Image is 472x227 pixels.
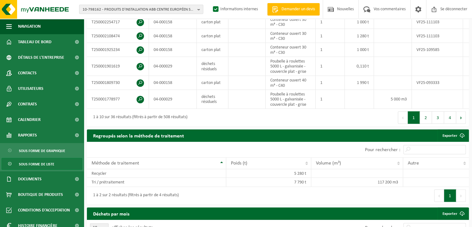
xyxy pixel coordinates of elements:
[378,180,398,185] font: 117 200 m3
[92,20,120,25] font: T250002254717
[154,34,172,38] font: 04-000158
[18,71,37,76] font: Contacts
[420,111,432,124] button: 2
[18,55,64,60] font: Détails de l'entreprise
[456,189,466,202] button: Suivant
[18,192,63,197] font: Boutique de produits
[408,161,419,166] font: Autre
[320,81,322,85] font: 1
[337,7,354,12] font: Nouvelles
[92,34,120,38] font: T250002108474
[320,48,322,52] font: 1
[438,207,468,220] a: Exporter
[434,189,444,202] button: Précédent
[231,161,247,166] font: Poids (t)
[19,149,65,153] font: Sous forme de graphique
[416,20,439,25] font: VF25-111103
[444,189,456,202] button: 1
[154,97,172,102] font: 04-000029
[443,134,457,138] font: Exporter
[449,194,451,198] font: 1
[438,129,468,142] a: Exporter
[18,208,70,213] font: Conditions d'acceptation
[270,17,306,27] font: Conteneur ouvert 30 m³ - C30
[320,97,322,102] font: 1
[154,48,172,52] font: 04-000158
[154,81,172,85] font: 04-000158
[18,177,42,182] font: Documents
[456,111,466,124] button: Next
[92,171,106,176] font: Recycler
[270,31,306,41] font: Conteneur ouvert 30 m³ - C30
[416,81,439,85] font: VF25-093333
[443,212,457,216] font: Exporter
[270,92,306,107] font: Poubelle à roulettes 5000 L - galvanisée - couvercle plat - grise
[320,20,322,25] font: 1
[154,64,172,69] font: 04-000029
[18,86,43,91] font: Utilisateurs
[357,34,369,38] font: 1 280 t
[18,118,41,122] font: Calendrier
[220,7,258,12] font: Informations internes
[294,180,306,185] font: 7 790 t
[201,62,217,71] font: déchets résiduels
[357,20,369,25] font: 1 000 t
[92,180,124,185] font: Tri / prétraitement
[365,147,400,152] font: Pour rechercher :
[320,64,322,69] font: 1
[398,111,408,124] button: Previous
[2,158,82,170] a: Sous forme de liste
[93,115,187,119] font: 1 à 10 sur 36 résultats (filtrés à partir de 508 résultats)
[92,81,120,85] font: T250001809730
[432,111,444,124] button: 3
[93,193,179,197] font: 1 à 2 sur 2 résultats (filtrés à partir de 4 résultats)
[270,59,306,74] font: Poubelle à roulettes 5000 L - galvanisée - couvercle plat - grise
[92,64,120,69] font: T250001901619
[19,163,54,166] font: Sous forme de liste
[357,64,369,69] font: 0,110 t
[294,171,306,176] font: 5 280 t
[201,48,221,52] font: carton plat
[416,48,439,52] font: VF25-109585
[316,161,341,166] font: Volume (m³)
[92,97,120,102] font: T250001778977
[92,48,120,52] font: T250001925234
[93,134,184,139] font: Regroupés selon la méthode de traitement
[416,34,439,38] font: VF25-111103
[440,7,467,12] font: Se déconnecter
[374,7,406,12] font: Vos commentaires
[444,111,456,124] button: 4
[201,34,221,38] font: carton plat
[201,20,221,25] font: carton plat
[92,161,139,166] font: Méthode de traitement
[18,24,41,29] font: Navigation
[391,97,407,102] font: 5 000 m3
[320,34,322,38] font: 1
[83,7,231,12] font: 10-798162 - PRODUITS D'INSTALLATION ABB CENTRE EUROPÉEN SA - HOUDENG-GOEGNIES
[18,40,52,44] font: Tableau de bord
[18,133,37,138] font: Rapports
[267,3,320,16] a: Demander un devis
[408,111,420,124] button: 1
[270,78,306,88] font: Conteneur ouvert 40 m³ - C40
[270,45,306,55] font: Conteneur ouvert 30 m³ - C30
[93,212,129,217] font: Déchets par mois
[154,20,172,25] font: 04-000158
[2,145,82,156] a: Sous forme de graphique
[281,7,315,12] font: Demander un devis
[201,95,217,104] font: déchets résiduels
[357,48,369,52] font: 1 000 t
[18,102,37,107] font: Contrats
[79,5,203,14] button: 10-798162 - PRODUITS D'INSTALLATION ABB CENTRE EUROPÉEN SA - HOUDENG-GOEGNIES
[357,81,369,85] font: 1 990 t
[201,81,221,85] font: carton plat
